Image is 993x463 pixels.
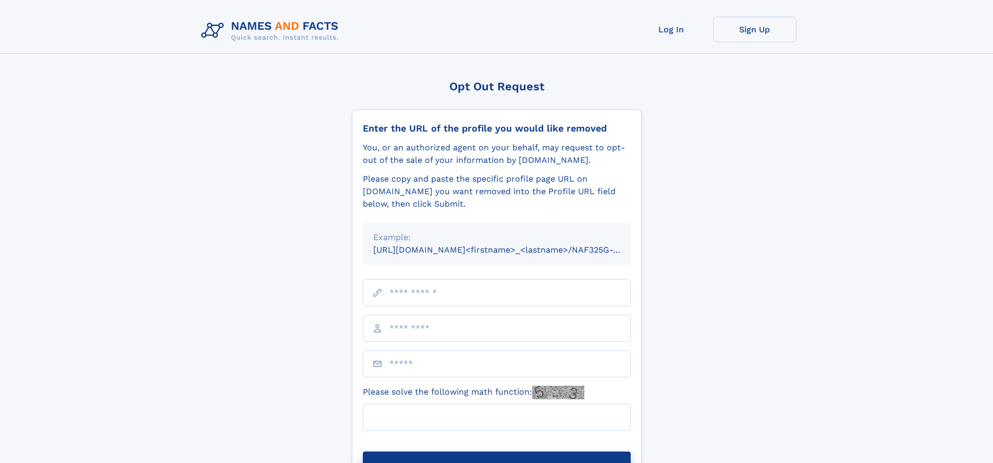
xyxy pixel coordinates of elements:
[352,80,642,93] div: Opt Out Request
[363,173,631,210] div: Please copy and paste the specific profile page URL on [DOMAIN_NAME] you want removed into the Pr...
[373,231,620,244] div: Example:
[373,245,651,255] small: [URL][DOMAIN_NAME]<firstname>_<lastname>/NAF325G-xxxxxxxx
[363,386,584,399] label: Please solve the following math function:
[363,123,631,134] div: Enter the URL of the profile you would like removed
[713,17,796,42] a: Sign Up
[197,17,347,45] img: Logo Names and Facts
[630,17,713,42] a: Log In
[363,141,631,167] div: You, or an authorized agent on your behalf, may request to opt-out of the sale of your informatio...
